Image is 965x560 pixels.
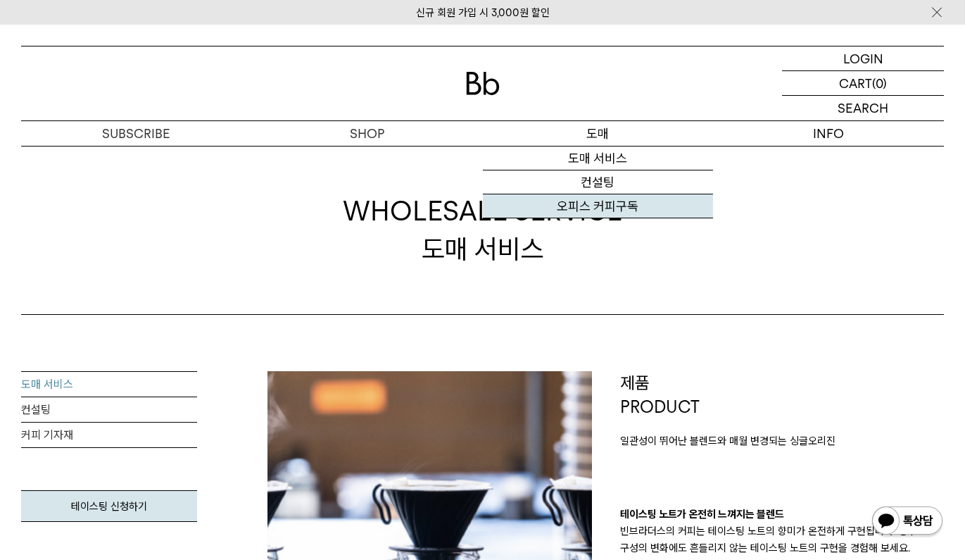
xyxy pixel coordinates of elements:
[872,71,887,95] p: (0)
[483,147,714,170] a: 도매 서비스
[21,121,252,146] a: SUBSCRIBE
[620,506,945,523] p: 테이스팅 노트가 온전히 느껴지는 블렌드
[843,46,883,70] p: LOGIN
[343,192,622,230] span: WHOLESALE SERVICE
[21,397,197,423] a: 컨설팅
[466,72,500,95] img: 로고
[782,46,944,71] a: LOGIN
[782,71,944,96] a: CART (0)
[21,372,197,397] a: 도매 서비스
[871,505,944,539] img: 카카오톡 채널 1:1 채팅 버튼
[713,121,944,146] p: INFO
[252,121,483,146] a: SHOP
[620,523,945,556] p: 빈브라더스의 커피는 테이스팅 노트의 향미가 온전하게 구현됩니다. 생두 구성의 변화에도 흔들리지 않는 테이스팅 노트의 구현을 경험해 보세요.
[483,194,714,218] a: 오피스 커피구독
[21,490,197,522] a: 테이스팅 신청하기
[839,71,872,95] p: CART
[838,96,888,120] p: SEARCH
[416,6,550,19] a: 신규 회원 가입 시 3,000원 할인
[21,423,197,448] a: 커피 기자재
[483,170,714,194] a: 컨설팅
[620,371,945,418] p: 제품 PRODUCT
[620,433,945,449] p: 일관성이 뛰어난 블렌드와 매월 변경되는 싱글오리진
[343,192,622,267] div: 도매 서비스
[483,121,714,146] p: 도매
